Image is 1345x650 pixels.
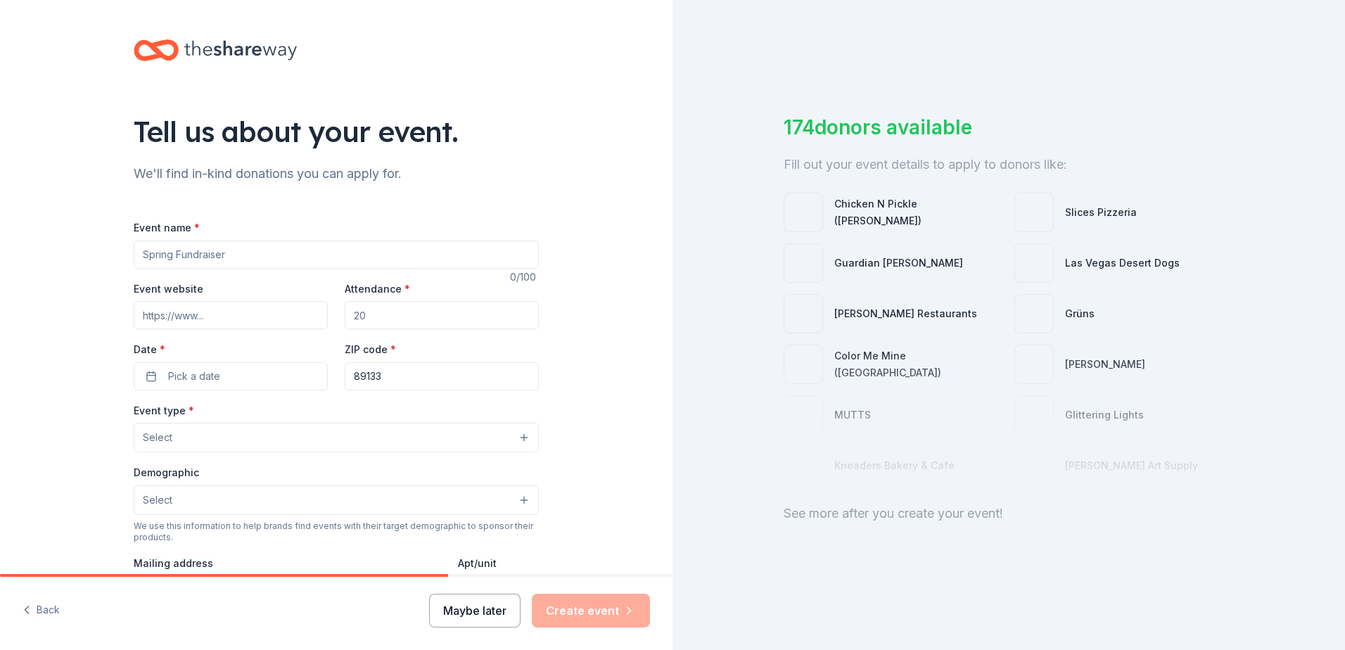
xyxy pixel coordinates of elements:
[134,282,203,296] label: Event website
[345,301,539,329] input: 20
[134,521,539,543] div: We use this information to help brands find events with their target demographic to sponsor their...
[143,429,172,446] span: Select
[784,153,1234,176] div: Fill out your event details to apply to donors like:
[784,113,1234,142] div: 174 donors available
[345,282,410,296] label: Attendance
[784,193,822,231] img: photo for Chicken N Pickle (Henderson)
[429,594,521,627] button: Maybe later
[134,423,539,452] button: Select
[1065,204,1137,221] div: Slices Pizzeria
[134,343,328,357] label: Date
[134,241,539,269] input: Spring Fundraiser
[134,301,328,329] input: https://www...
[784,502,1234,525] div: See more after you create your event!
[134,485,539,515] button: Select
[458,556,497,571] label: Apt/unit
[143,492,172,509] span: Select
[1015,193,1053,231] img: photo for Slices Pizzeria
[784,295,822,333] img: photo for Cameron Mitchell Restaurants
[1065,305,1095,322] div: Grüns
[784,244,822,282] img: photo for Guardian Angel Device
[134,362,328,390] button: Pick a date
[834,196,1003,229] div: Chicken N Pickle ([PERSON_NAME])
[1015,244,1053,282] img: photo for Las Vegas Desert Dogs
[134,404,194,418] label: Event type
[23,596,60,625] button: Back
[345,343,396,357] label: ZIP code
[1065,255,1180,272] div: Las Vegas Desert Dogs
[834,305,977,322] div: [PERSON_NAME] Restaurants
[134,466,199,480] label: Demographic
[134,162,539,185] div: We'll find in-kind donations you can apply for.
[134,221,200,235] label: Event name
[345,362,539,390] input: 12345 (U.S. only)
[834,255,963,272] div: Guardian [PERSON_NAME]
[134,556,213,571] label: Mailing address
[510,269,539,286] div: 0 /100
[1015,295,1053,333] img: photo for Grüns
[134,112,539,151] div: Tell us about your event.
[168,368,220,385] span: Pick a date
